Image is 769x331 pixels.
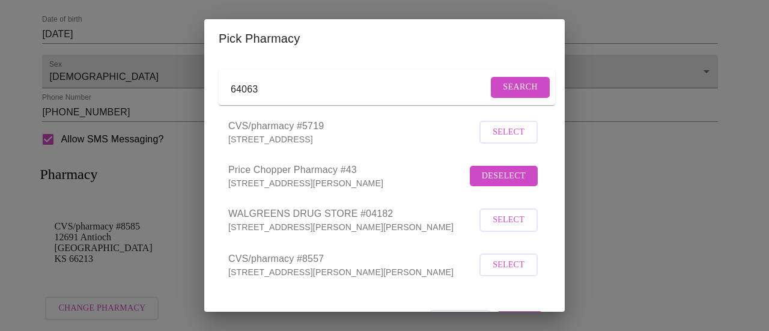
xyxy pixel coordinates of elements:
span: Deselect [482,169,526,184]
span: WALGREENS DRUG STORE #04182 [228,207,476,221]
span: Search [503,80,538,95]
span: Select [493,213,524,228]
input: Send a message to your care team [231,80,488,99]
button: Select [479,254,538,277]
button: Deselect [470,166,538,187]
button: Search [491,77,550,98]
button: Select [479,208,538,232]
p: [STREET_ADDRESS][PERSON_NAME] [228,177,467,189]
p: [STREET_ADDRESS][PERSON_NAME][PERSON_NAME] [228,266,476,278]
span: CVS/pharmacy #8557 [228,252,476,266]
span: CVS/pharmacy #5719 [228,119,476,133]
p: [STREET_ADDRESS] [228,133,476,145]
h2: Pick Pharmacy [219,29,550,48]
span: Select [493,125,524,140]
span: Select [493,258,524,273]
p: Enter the ZIP code of the pharmacy you would like to use or select a mail order pharmacy. [219,4,550,292]
button: Select [479,121,538,144]
p: [STREET_ADDRESS][PERSON_NAME][PERSON_NAME] [228,221,476,233]
span: Price Chopper Pharmacy #43 [228,163,467,177]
